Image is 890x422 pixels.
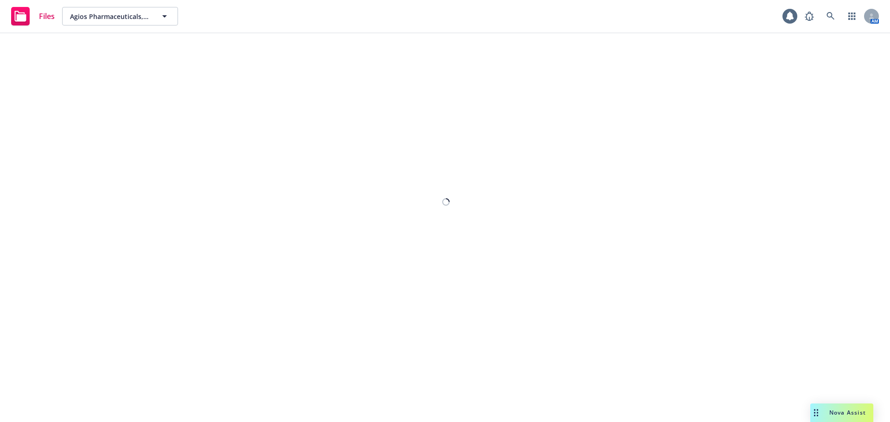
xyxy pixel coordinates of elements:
a: Switch app [843,7,861,25]
button: Nova Assist [810,403,873,422]
span: Agios Pharmaceuticals, Inc. [70,12,150,21]
a: Files [7,3,58,29]
a: Search [821,7,840,25]
span: Nova Assist [829,409,866,416]
a: Report a Bug [800,7,819,25]
span: Files [39,13,55,20]
div: Drag to move [810,403,822,422]
button: Agios Pharmaceuticals, Inc. [62,7,178,25]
